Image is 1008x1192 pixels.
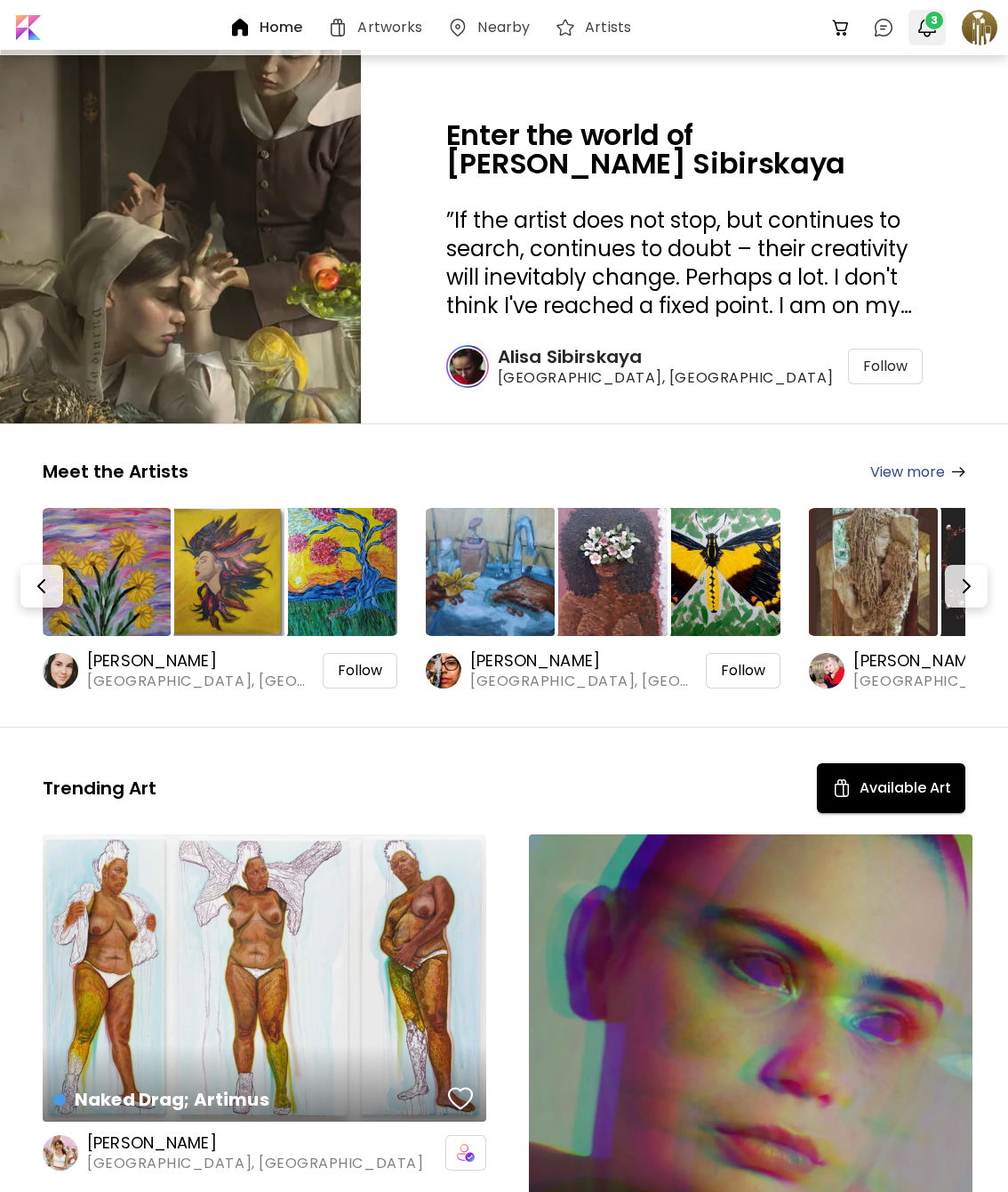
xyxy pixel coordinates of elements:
h6: Alisa Sibirskaya [498,345,834,368]
a: View more [870,461,965,483]
h6: [PERSON_NAME] [87,650,309,672]
button: Prev-button [20,565,63,608]
button: favorites [444,1081,477,1116]
h5: Trending Art [43,777,156,800]
h5: Available Art [860,777,951,799]
span: [GEOGRAPHIC_DATA], [GEOGRAPHIC_DATA] [87,1154,423,1173]
a: Nearby [447,17,537,38]
h6: [PERSON_NAME] [87,1132,423,1154]
span: [GEOGRAPHIC_DATA], [GEOGRAPHIC_DATA] [470,672,692,691]
a: https://cdn.kaleido.art/CDN/Artwork/175561/Thumbnail/large.webp?updated=778066https://cdn.kaleido... [426,504,780,691]
span: Follow [721,662,765,680]
img: https://cdn.kaleido.art/CDN/Artwork/175701/Thumbnail/medium.webp?updated=778722 [269,508,397,636]
img: https://cdn.kaleido.art/CDN/Artwork/175560/Thumbnail/medium.webp?updated=778062 [540,508,668,636]
img: chatIcon [873,17,894,38]
div: Follow [323,653,397,689]
span: If the artist does not stop, but continues to search, continues to doubt – their creativity will ... [446,205,912,349]
h5: Meet the Artists [43,460,188,483]
a: Artists [555,17,638,38]
h6: Home [260,20,302,35]
img: https://cdn.kaleido.art/CDN/Artwork/175702/Thumbnail/medium.webp?updated=778725 [156,508,284,636]
img: icon [457,1144,475,1162]
span: [GEOGRAPHIC_DATA], [GEOGRAPHIC_DATA] [87,672,309,691]
img: cart [830,17,852,38]
img: Available Art [831,777,852,799]
img: Prev-button [31,576,52,597]
a: Home [229,17,309,38]
button: Available ArtAvailable Art [817,763,965,813]
a: Artworks [327,17,429,38]
span: Follow [338,662,382,680]
img: Next-button [956,576,977,597]
span: 3 [925,12,943,29]
h6: [PERSON_NAME] [470,650,692,672]
span: [GEOGRAPHIC_DATA], [GEOGRAPHIC_DATA] [498,368,834,388]
h4: Naked Drag; Artimus [53,1086,443,1113]
a: [PERSON_NAME][GEOGRAPHIC_DATA], [GEOGRAPHIC_DATA]icon [43,1132,486,1173]
h2: Enter the world of [PERSON_NAME] Sibirskaya [446,121,923,178]
a: https://cdn.kaleido.art/CDN/Artwork/175703/Thumbnail/large.webp?updated=778727https://cdn.kaleido... [43,504,397,691]
img: https://cdn.kaleido.art/CDN/Artwork/175703/Thumbnail/large.webp?updated=778727 [43,508,171,636]
span: Follow [863,358,908,375]
h6: Artworks [357,20,422,35]
h6: Nearby [477,20,530,35]
img: https://cdn.kaleido.art/CDN/Artwork/175561/Thumbnail/large.webp?updated=778066 [426,508,554,636]
h3: ” ” [446,206,923,317]
button: Next-button [945,565,988,608]
div: Follow [706,653,780,689]
a: Naked Drag; Artimusfavoriteshttps://cdn.kaleido.art/CDN/Artwork/57642/Primary/medium.webp?updated... [43,834,486,1121]
a: Alisa Sibirskaya[GEOGRAPHIC_DATA], [GEOGRAPHIC_DATA]Follow [446,345,923,388]
div: Follow [848,349,923,384]
img: arrow-right [952,467,965,477]
h6: Artists [585,20,631,35]
button: bellIcon3 [912,12,942,43]
img: bellIcon [916,17,938,38]
img: https://cdn.kaleido.art/CDN/Artwork/175559/Thumbnail/medium.webp?updated=778060 [652,508,780,636]
img: https://cdn.kaleido.art/CDN/Artwork/175577/Thumbnail/large.webp?updated=778158 [809,508,937,636]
